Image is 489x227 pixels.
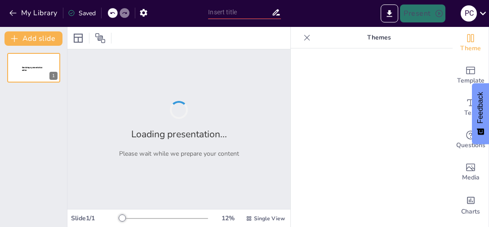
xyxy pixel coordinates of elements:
div: p c [461,5,477,22]
button: p c [461,4,477,22]
div: Layout [71,31,85,45]
div: Add ready made slides [453,59,489,92]
button: Export to PowerPoint [381,4,398,22]
span: Charts [461,207,480,217]
span: Position [95,33,106,44]
div: Add images, graphics, shapes or video [453,156,489,188]
span: Theme [460,44,481,53]
span: Text [464,108,477,118]
span: Sendsteps presentation editor [22,66,43,71]
div: 1 [49,72,58,80]
button: My Library [7,6,61,20]
div: Add charts and graphs [453,188,489,221]
span: Feedback [476,92,485,123]
p: Please wait while we prepare your content [119,149,239,158]
span: Media [462,173,480,183]
div: Add text boxes [453,92,489,124]
div: 1 [7,53,60,83]
p: Themes [314,27,444,48]
input: Insert title [208,6,271,19]
div: Get real-time input from your audience [453,124,489,156]
div: Slide 1 / 1 [71,214,122,223]
h2: Loading presentation... [131,128,227,140]
div: Change the overall theme [453,27,489,59]
div: Saved [68,9,96,17]
button: Add slide [4,31,62,46]
div: 12 % [217,214,239,223]
span: Template [457,76,485,86]
span: Single View [254,215,285,222]
span: Questions [456,140,485,150]
button: Feedback - Show survey [472,83,489,144]
button: Present [400,4,445,22]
